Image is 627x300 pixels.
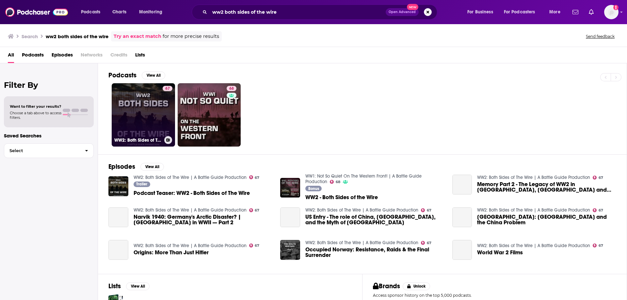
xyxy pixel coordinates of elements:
a: WW2: Both Sides of The Wire | A Battle Guide Production [477,207,590,213]
a: WW2: Both Sides of The Wire | A Battle Guide Production [477,175,590,180]
h3: Search [22,33,38,39]
a: Pearl Harbor: Japan and the China Problem [477,214,616,225]
a: Podcast Teaser: WW2 - Both Sides of The Wire [134,190,250,196]
h2: Filter By [4,80,94,90]
span: 67 [599,176,603,179]
a: Memory Part 2 - The Legacy of WW2 in Russia, USA and UK [452,175,472,195]
span: for more precise results [163,33,219,40]
a: 67 [249,208,260,212]
a: Episodes [52,50,73,63]
a: Memory Part 2 - The Legacy of WW2 in Russia, USA and UK [477,182,616,193]
a: EpisodesView All [108,163,164,171]
span: 68 [336,181,340,183]
img: WW2 - Both Sides of the Wire [280,178,300,198]
span: Choose a tab above to access filters. [10,111,61,120]
span: Trailer [136,182,147,186]
button: open menu [135,7,171,17]
a: WW2: Both Sides of The Wire | A Battle Guide Production [134,243,247,248]
div: Search podcasts, credits, & more... [198,5,443,20]
a: Origins: More Than Just Hitler [108,240,128,260]
svg: Add a profile image [613,5,619,10]
img: User Profile [604,5,619,19]
a: Podcasts [22,50,44,63]
span: 67 [165,86,170,92]
button: open menu [463,7,501,17]
button: Unlock [403,282,430,290]
a: WW2: Both Sides of The Wire | A Battle Guide Production [134,175,247,180]
a: Origins: More Than Just Hitler [134,250,209,255]
a: WW1: Not So Quiet On The Western Front! | A Battle Guide Production [305,173,422,184]
h2: Brands [373,282,400,290]
a: 67 [593,208,603,212]
a: 67 [249,175,260,179]
span: US Entry - The role of China, [GEOGRAPHIC_DATA], and the Myth of [GEOGRAPHIC_DATA] [305,214,444,225]
a: 67 [163,86,172,91]
h2: Episodes [108,163,135,171]
span: 67 [255,209,259,212]
button: open menu [545,7,569,17]
a: Try an exact match [114,33,161,40]
span: 67 [599,209,603,212]
span: For Business [467,8,493,17]
a: Charts [108,7,130,17]
a: 67 [593,244,603,247]
span: Monitoring [139,8,162,17]
span: For Podcasters [504,8,535,17]
a: Narvik 1940: Germany's Arctic Disaster? | Norway in WWII — Part 2 [134,214,273,225]
p: Saved Searches [4,133,94,139]
span: 67 [599,244,603,247]
a: All [8,50,14,63]
a: Occupied Norway: Resistance, Raids & the Final Surrender [280,240,300,260]
a: Pearl Harbor: Japan and the China Problem [452,207,472,227]
span: [GEOGRAPHIC_DATA]: [GEOGRAPHIC_DATA] and the China Problem [477,214,616,225]
a: 67 [249,244,260,247]
span: Select [4,149,80,153]
span: 68 [229,86,234,92]
button: View All [126,282,150,290]
a: 68 [330,180,340,184]
span: Narvik 1940: Germany's Arctic Disaster? | [GEOGRAPHIC_DATA] in WWII — Part 2 [134,214,273,225]
a: Narvik 1940: Germany's Arctic Disaster? | Norway in WWII — Part 2 [108,207,128,227]
span: Bonus [308,187,319,191]
a: ListsView All [108,282,150,290]
a: WW2 - Both Sides of the Wire [305,195,378,200]
h2: Podcasts [108,71,137,79]
a: 67 [421,208,431,212]
span: Occupied Norway: Resistance, Raids & the Final Surrender [305,247,444,258]
a: 68 [178,83,241,147]
a: Lists [135,50,145,63]
h3: ww2 both sides of the wire [46,33,108,39]
input: Search podcasts, credits, & more... [210,7,386,17]
a: World War 2 Films [452,240,472,260]
a: 67 [421,241,431,245]
a: World War 2 Films [477,250,523,255]
h2: Lists [108,282,121,290]
span: More [549,8,560,17]
a: Podcast Teaser: WW2 - Both Sides of The Wire [108,176,128,196]
p: Access sponsor history on the top 5,000 podcasts. [373,293,616,298]
span: Podcasts [81,8,100,17]
button: open menu [500,7,545,17]
span: New [407,4,419,10]
a: US Entry - The role of China, France, and the Myth of Pearl Harbor [305,214,444,225]
button: Send feedback [584,34,617,39]
a: WW2: Both Sides of The Wire | A Battle Guide Production [305,207,418,213]
h3: WW2: Both Sides of The Wire | A Battle Guide Production [114,137,162,143]
span: 67 [255,244,259,247]
span: Open Advanced [389,10,416,14]
button: Show profile menu [604,5,619,19]
img: Podchaser - Follow, Share and Rate Podcasts [5,6,68,18]
a: 67WW2: Both Sides of The Wire | A Battle Guide Production [112,83,175,147]
a: Show notifications dropdown [570,7,581,18]
span: Logged in as lucyherbert [604,5,619,19]
button: Open AdvancedNew [386,8,419,16]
